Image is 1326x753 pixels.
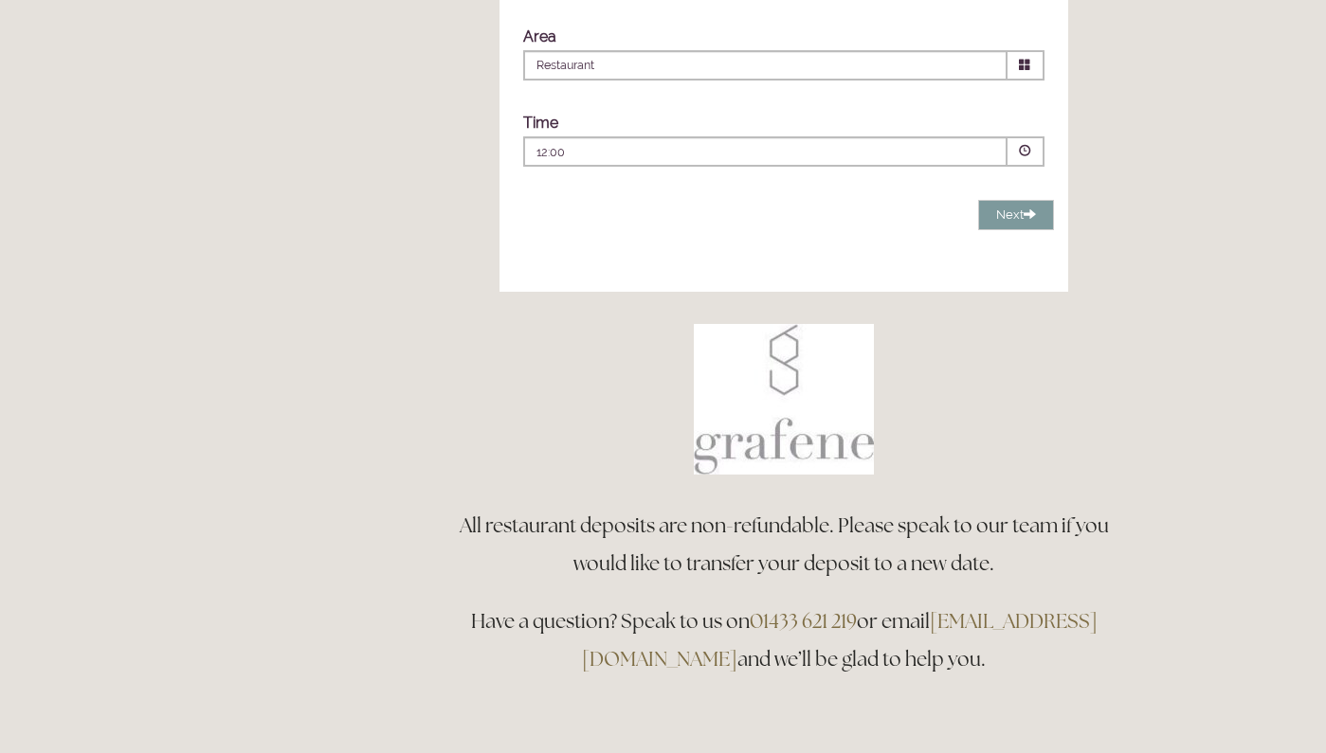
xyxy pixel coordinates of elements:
label: Area [523,27,556,45]
p: 12:00 [536,144,880,161]
h3: All restaurant deposits are non-refundable. Please speak to our team if you would like to transfe... [452,507,1117,583]
h3: Have a question? Speak to us on or email and we’ll be glad to help you. [452,602,1117,678]
a: [EMAIL_ADDRESS][DOMAIN_NAME] [582,608,1098,672]
button: Next [978,200,1054,231]
span: Next [996,207,1036,222]
a: 01433 621 219 [750,608,857,634]
label: Time [523,114,558,132]
img: Book a table at Grafene Restaurant @ Losehill [694,324,874,475]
